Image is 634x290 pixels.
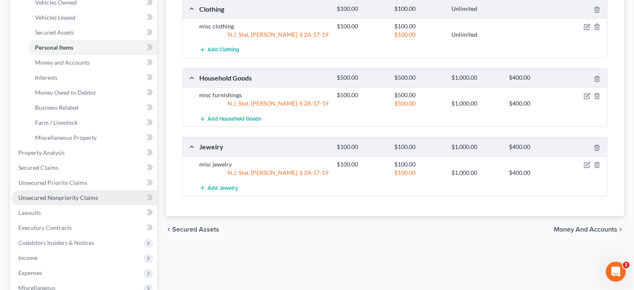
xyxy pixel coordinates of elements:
[390,5,447,13] div: $100.00
[195,5,333,13] div: Clothing
[195,142,333,151] div: Jewelry
[18,269,42,276] span: Expenses
[18,149,65,156] span: Property Analysis
[554,226,617,233] span: Money and Accounts
[28,130,157,145] a: Miscellaneous Property
[12,190,157,205] a: Unsecured Nonpriority Claims
[199,42,239,58] button: Add Clothing
[195,22,333,30] div: misc clothing
[333,91,390,99] div: $500.00
[12,145,157,160] a: Property Analysis
[390,91,447,99] div: $500.00
[12,160,157,175] a: Secured Claims
[28,55,157,70] a: Money and Accounts
[390,30,447,39] div: $100.00
[12,175,157,190] a: Unsecured Priority Claims
[195,99,333,108] div: N.J. Stat. [PERSON_NAME]. § 2A:17-19
[35,104,78,111] span: Business Related
[208,184,238,191] span: Add Jewelry
[35,134,97,141] span: Miscellaneous Property
[390,160,447,169] div: $100.00
[172,226,219,233] span: Secured Assets
[195,30,333,39] div: N.J. Stat. [PERSON_NAME]. § 2A:17-19
[195,73,333,82] div: Household Goods
[35,119,78,126] span: Farm / Livestock
[35,74,58,81] span: Interests
[28,70,157,85] a: Interests
[195,169,333,177] div: N.J. Stat. [PERSON_NAME]. § 2A:17-19
[554,226,624,233] button: Money and Accounts chevron_right
[390,74,447,82] div: $500.00
[165,226,219,233] button: chevron_left Secured Assets
[505,99,562,108] div: $400.00
[18,254,38,261] span: Income
[447,99,504,108] div: $1,000.00
[28,85,157,100] a: Money Owed to Debtor
[35,44,73,51] span: Personal Items
[208,47,239,53] span: Add Clothing
[623,262,629,268] span: 2
[18,179,87,186] span: Unsecured Priority Claims
[18,164,58,171] span: Secured Claims
[617,226,624,233] i: chevron_right
[505,74,562,82] div: $400.00
[18,239,94,246] span: Codebtors Insiders & Notices
[18,224,72,231] span: Executory Contracts
[28,115,157,130] a: Farm / Livestock
[505,143,562,151] div: $400.00
[447,74,504,82] div: $1,000.00
[12,220,157,235] a: Executory Contracts
[333,160,390,169] div: $100.00
[35,29,74,36] span: Secured Assets
[28,40,157,55] a: Personal Items
[35,89,96,96] span: Money Owed to Debtor
[18,194,98,201] span: Unsecured Nonpriority Claims
[447,5,504,13] div: Unlimited
[333,74,390,82] div: $500.00
[333,143,390,151] div: $100.00
[333,22,390,30] div: $100.00
[199,111,261,126] button: Add Household Goods
[35,14,75,21] span: Vehicles Leased
[165,226,172,233] i: chevron_left
[18,209,41,216] span: Lawsuits
[333,5,390,13] div: $100.00
[35,59,90,66] span: Money and Accounts
[606,262,626,282] iframe: Intercom live chat
[390,22,447,30] div: $100.00
[12,205,157,220] a: Lawsuits
[390,99,447,108] div: $500.00
[199,180,238,196] button: Add Jewelry
[390,143,447,151] div: $100.00
[195,91,333,99] div: misc furnishings
[447,143,504,151] div: $1,000.00
[28,10,157,25] a: Vehicles Leased
[208,116,261,122] span: Add Household Goods
[447,169,504,177] div: $1,000.00
[195,160,333,169] div: misc jewelry
[28,25,157,40] a: Secured Assets
[28,100,157,115] a: Business Related
[447,30,504,39] div: Unlimited
[505,169,562,177] div: $400.00
[390,169,447,177] div: $100.00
